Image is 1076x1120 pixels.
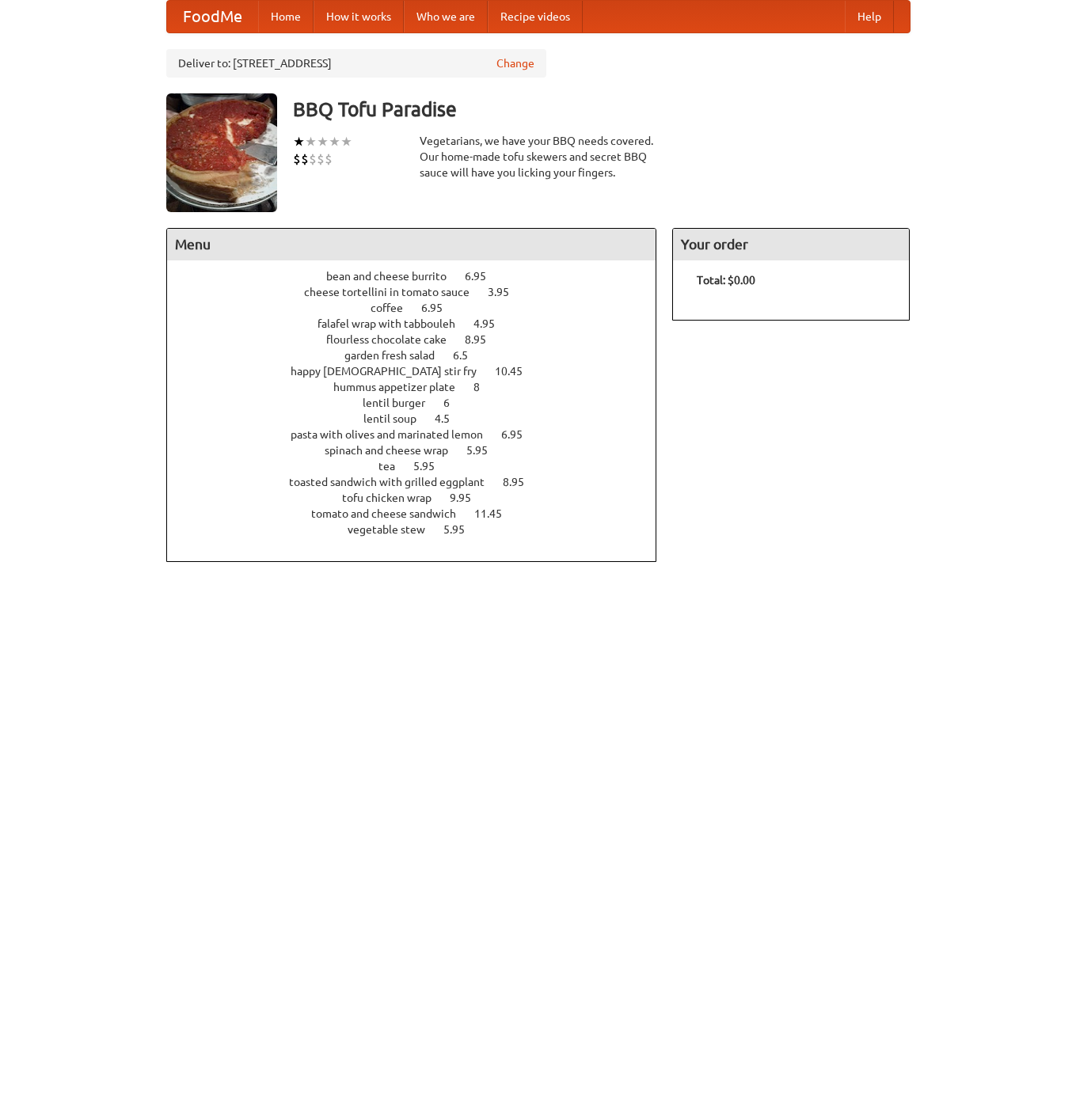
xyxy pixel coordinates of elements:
[363,412,479,425] a: lentil soup 4.5
[329,133,340,150] li: ★
[258,1,314,32] a: Home
[488,1,583,32] a: Recipe videos
[348,523,441,536] span: vegetable stew
[317,317,524,330] a: falafel wrap with tabbouleh 4.95
[309,150,317,168] li: $
[496,55,534,71] a: Change
[326,270,515,283] a: bean and cheese burrito 6.95
[473,381,496,393] span: 8
[291,365,552,378] a: happy [DEMOGRAPHIC_DATA] stir fry 10.45
[311,507,531,520] a: tomato and cheese sandwich 11.45
[304,286,538,298] a: cheese tortellini in tomato sauce 3.95
[326,270,462,283] span: bean and cheese burrito
[325,444,517,457] a: spinach and cheese wrap 5.95
[166,93,277,212] img: angular.jpg
[317,133,329,150] li: ★
[501,428,538,441] span: 6.95
[293,133,305,150] li: ★
[167,1,258,32] a: FoodMe
[311,507,472,520] span: tomato and cheese sandwich
[495,365,538,378] span: 10.45
[342,492,500,504] a: tofu chicken wrap 9.95
[404,1,488,32] a: Who we are
[340,133,352,150] li: ★
[453,349,484,362] span: 6.5
[488,286,525,298] span: 3.95
[845,1,894,32] a: Help
[474,507,518,520] span: 11.45
[371,302,472,314] a: coffee 6.95
[348,523,494,536] a: vegetable stew 5.95
[435,412,466,425] span: 4.5
[503,476,540,488] span: 8.95
[363,412,432,425] span: lentil soup
[363,397,441,409] span: lentil burger
[289,476,553,488] a: toasted sandwich with grilled eggplant 8.95
[413,460,451,473] span: 5.95
[421,302,458,314] span: 6.95
[325,444,464,457] span: spinach and cheese wrap
[305,133,317,150] li: ★
[473,317,511,330] span: 4.95
[450,492,487,504] span: 9.95
[342,492,447,504] span: tofu chicken wrap
[465,270,502,283] span: 6.95
[317,150,325,168] li: $
[333,381,471,393] span: hummus appetizer plate
[293,93,911,125] h3: BBQ Tofu Paradise
[326,333,462,346] span: flourless chocolate cake
[420,133,657,180] div: Vegetarians, we have your BBQ needs covered. Our home-made tofu skewers and secret BBQ sauce will...
[378,460,411,473] span: tea
[333,381,509,393] a: hummus appetizer plate 8
[443,523,481,536] span: 5.95
[291,365,492,378] span: happy [DEMOGRAPHIC_DATA] stir fry
[166,49,546,78] div: Deliver to: [STREET_ADDRESS]
[344,349,497,362] a: garden fresh salad 6.5
[167,229,656,260] h4: Menu
[466,444,504,457] span: 5.95
[325,150,333,168] li: $
[289,476,500,488] span: toasted sandwich with grilled eggplant
[326,333,515,346] a: flourless chocolate cake 8.95
[363,397,479,409] a: lentil burger 6
[443,397,466,409] span: 6
[291,428,499,441] span: pasta with olives and marinated lemon
[301,150,309,168] li: $
[697,274,755,287] b: Total: $0.00
[371,302,419,314] span: coffee
[344,349,451,362] span: garden fresh salad
[673,229,909,260] h4: Your order
[304,286,485,298] span: cheese tortellini in tomato sauce
[291,428,552,441] a: pasta with olives and marinated lemon 6.95
[378,460,464,473] a: tea 5.95
[314,1,404,32] a: How it works
[465,333,502,346] span: 8.95
[317,317,471,330] span: falafel wrap with tabbouleh
[293,150,301,168] li: $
